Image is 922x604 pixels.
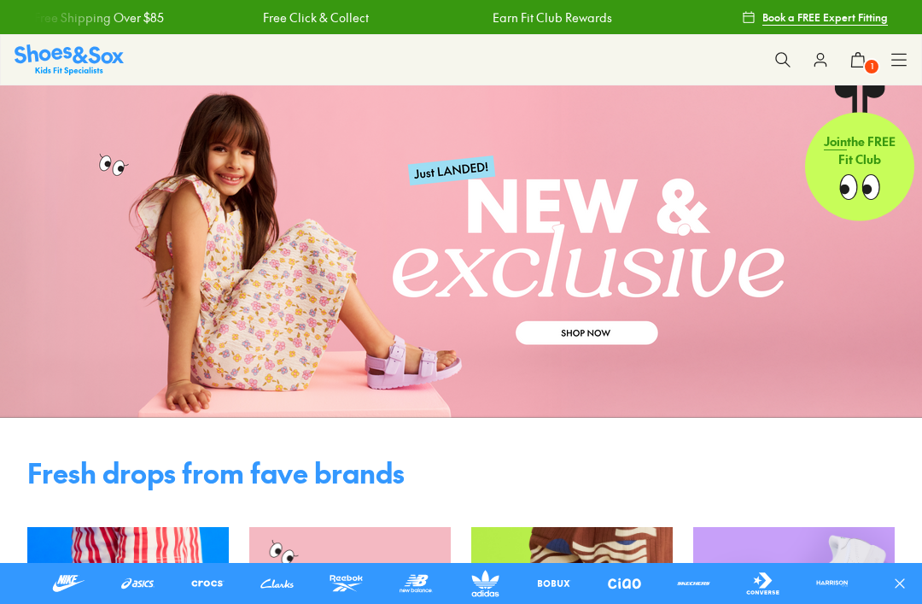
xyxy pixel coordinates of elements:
[15,44,124,74] a: Shoes & Sox
[805,85,914,221] a: Jointhe FREE Fit Club
[262,9,368,26] a: Free Click & Collect
[805,119,914,182] p: the FREE Fit Club
[742,2,888,32] a: Book a FREE Expert Fitting
[15,44,124,74] img: SNS_Logo_Responsive.svg
[839,41,877,79] button: 1
[824,132,847,150] span: Join
[492,9,611,26] a: Earn Fit Club Rewards
[863,58,880,75] span: 1
[33,9,163,26] a: Free Shipping Over $85
[762,9,888,25] span: Book a FREE Expert Fitting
